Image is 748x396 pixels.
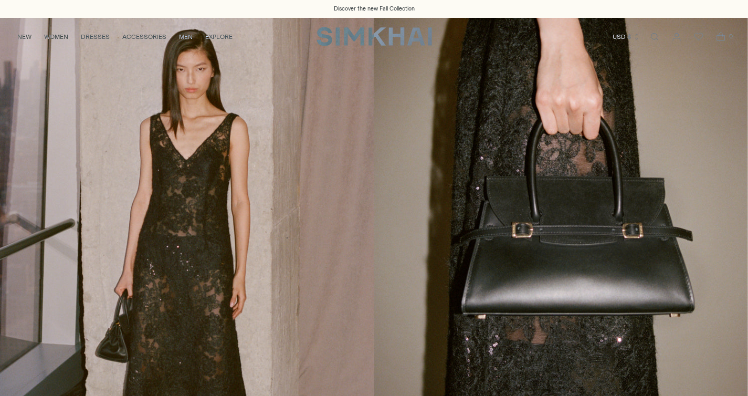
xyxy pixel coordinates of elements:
a: EXPLORE [205,25,233,48]
a: Open search modal [644,26,665,47]
a: DRESSES [81,25,110,48]
a: ACCESSORIES [122,25,166,48]
a: WOMEN [44,25,68,48]
a: Wishlist [688,26,709,47]
a: Discover the new Fall Collection [334,5,415,13]
a: SIMKHAI [317,26,432,47]
a: Open cart modal [710,26,731,47]
span: 0 [726,32,735,41]
button: USD $ [613,25,640,48]
a: MEN [179,25,193,48]
a: Go to the account page [666,26,687,47]
a: NEW [17,25,31,48]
